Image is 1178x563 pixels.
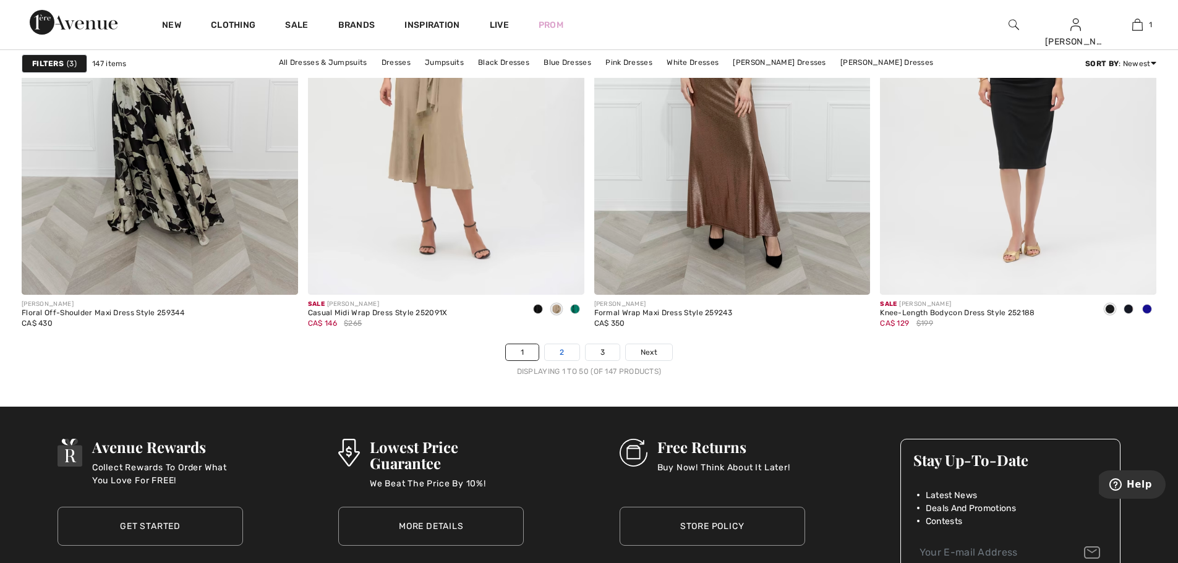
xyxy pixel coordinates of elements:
[22,366,1156,377] div: Displaying 1 to 50 (of 147 products)
[547,300,566,320] div: Parchment
[308,300,325,308] span: Sale
[1132,17,1143,32] img: My Bag
[92,439,243,455] h3: Avenue Rewards
[308,300,448,309] div: [PERSON_NAME]
[308,319,337,328] span: CA$ 146
[566,300,584,320] div: Garden green
[370,439,524,471] h3: Lowest Price Guarantee
[880,319,909,328] span: CA$ 129
[537,54,597,70] a: Blue Dresses
[539,19,563,32] a: Prom
[926,489,977,502] span: Latest News
[1009,17,1019,32] img: search the website
[594,319,625,328] span: CA$ 350
[626,344,672,360] a: Next
[1101,300,1119,320] div: Black
[657,461,790,486] p: Buy Now! Think About It Later!
[338,439,359,467] img: Lowest Price Guarantee
[308,309,448,318] div: Casual Midi Wrap Dress Style 252091X
[1099,470,1166,501] iframe: Opens a widget where you can find more information
[913,452,1108,468] h3: Stay Up-To-Date
[92,461,243,486] p: Collect Rewards To Order What You Love For FREE!
[594,309,733,318] div: Formal Wrap Maxi Dress Style 259243
[338,507,524,546] a: More Details
[211,20,255,33] a: Clothing
[375,54,417,70] a: Dresses
[641,347,657,358] span: Next
[32,58,64,69] strong: Filters
[916,318,933,329] span: $199
[1085,59,1119,68] strong: Sort By
[490,19,509,32] a: Live
[727,54,832,70] a: [PERSON_NAME] Dresses
[58,507,243,546] a: Get Started
[529,300,547,320] div: Black
[880,300,1035,309] div: [PERSON_NAME]
[926,515,962,528] span: Contests
[545,344,579,360] a: 2
[30,10,117,35] img: 1ère Avenue
[599,54,659,70] a: Pink Dresses
[880,309,1035,318] div: Knee-Length Bodycon Dress Style 252188
[657,439,790,455] h3: Free Returns
[586,344,620,360] a: 3
[506,344,539,360] a: 1
[344,318,362,329] span: $265
[22,344,1156,377] nav: Page navigation
[594,300,733,309] div: [PERSON_NAME]
[620,439,647,467] img: Free Returns
[1107,17,1167,32] a: 1
[926,502,1016,515] span: Deals And Promotions
[1070,19,1081,30] a: Sign In
[880,300,897,308] span: Sale
[1085,58,1156,69] div: : Newest
[1138,300,1156,320] div: Royal Sapphire 163
[1119,300,1138,320] div: Midnight Blue
[370,477,524,502] p: We Beat The Price By 10%!
[1045,35,1106,48] div: [PERSON_NAME]
[58,439,82,467] img: Avenue Rewards
[1149,19,1152,30] span: 1
[404,20,459,33] span: Inspiration
[67,58,77,69] span: 3
[472,54,536,70] a: Black Dresses
[162,20,181,33] a: New
[620,507,805,546] a: Store Policy
[285,20,308,33] a: Sale
[273,54,373,70] a: All Dresses & Jumpsuits
[22,309,184,318] div: Floral Off-Shoulder Maxi Dress Style 259344
[22,300,184,309] div: [PERSON_NAME]
[22,319,53,328] span: CA$ 430
[338,20,375,33] a: Brands
[834,54,939,70] a: [PERSON_NAME] Dresses
[660,54,725,70] a: White Dresses
[1070,17,1081,32] img: My Info
[92,58,127,69] span: 147 items
[419,54,470,70] a: Jumpsuits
